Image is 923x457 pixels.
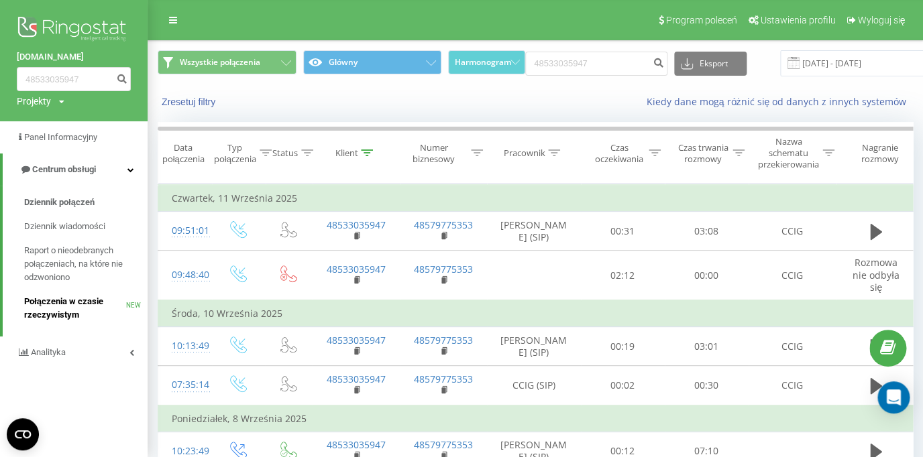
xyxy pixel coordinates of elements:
td: CCIG (SIP) [487,366,581,405]
button: Open CMP widget [7,418,39,450]
td: [PERSON_NAME] (SIP) [487,212,581,251]
div: Numer biznesowy [400,142,468,165]
td: CCIG [749,251,836,300]
div: Projekty [17,94,51,108]
div: Czas oczekiwania [592,142,645,165]
a: 48533035947 [327,263,386,275]
div: 07:35:14 [172,372,199,398]
td: 00:31 [581,212,665,251]
td: 03:08 [665,212,749,251]
button: Wszystkie połączenia [158,50,296,74]
td: 00:19 [581,327,665,366]
span: Centrum obsługi [32,164,96,174]
span: Dziennik połączeń [24,196,95,209]
span: Wyloguj się [857,15,905,25]
a: Kiedy dane mogą różnić się od danych z innych systemów [646,95,913,108]
div: Czas trwania rozmowy [676,142,729,165]
a: 48579775353 [414,218,473,231]
td: 00:02 [581,366,665,405]
a: 48533035947 [327,373,386,385]
div: 09:51:01 [172,218,199,244]
a: Połączenia w czasie rzeczywistymNEW [24,289,148,327]
a: 48579775353 [414,263,473,275]
a: [DOMAIN_NAME] [17,50,131,64]
span: Rozmowa nie odbyła się [853,256,899,293]
span: Wszystkie połączenia [180,57,260,68]
a: 48533035947 [327,438,386,451]
button: Harmonogram [448,50,525,74]
div: 10:13:49 [172,333,199,359]
div: Data połączenia [158,142,208,165]
span: Panel Informacyjny [24,132,97,142]
a: 48533035947 [327,218,386,231]
a: Raport o nieodebranych połączeniach, na które nie odzwoniono [24,239,148,289]
div: Nazwa schematu przekierowania [758,136,819,170]
td: CCIG [749,212,836,251]
span: Program poleceń [665,15,737,25]
div: Typ połączenia [214,142,256,165]
a: 48533035947 [327,334,386,346]
td: CCIG [749,327,836,366]
div: 09:48:40 [172,262,199,288]
button: Eksport [674,52,747,76]
span: Dziennik wiadomości [24,220,105,233]
a: 48579775353 [414,334,473,346]
td: 03:01 [665,327,749,366]
a: 48579775353 [414,373,473,385]
div: Status [272,147,298,159]
a: Dziennik połączeń [24,190,148,214]
td: 00:00 [665,251,749,300]
span: Analityka [31,347,66,357]
input: Wyszukiwanie według numeru [525,52,667,76]
td: [PERSON_NAME] (SIP) [487,327,581,366]
td: 00:30 [665,366,749,405]
a: Centrum obsługi [3,153,148,186]
a: Dziennik wiadomości [24,214,148,239]
button: Zresetuj filtry [158,96,222,108]
input: Wyszukiwanie według numeru [17,67,131,91]
td: CCIG [749,366,836,405]
span: Harmonogram [454,58,510,67]
span: Połączenia w czasie rzeczywistym [24,295,126,322]
div: Pracownik [503,147,545,159]
a: 48579775353 [414,438,473,451]
div: Nagranie rozmowy [847,142,912,165]
div: Open Intercom Messenger [877,381,910,413]
img: Ringostat logo [17,13,131,47]
span: Ustawienia profilu [760,15,835,25]
div: Klient [335,147,358,159]
button: Główny [303,50,442,74]
span: Raport o nieodebranych połączeniach, na które nie odzwoniono [24,244,141,284]
td: 02:12 [581,251,665,300]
